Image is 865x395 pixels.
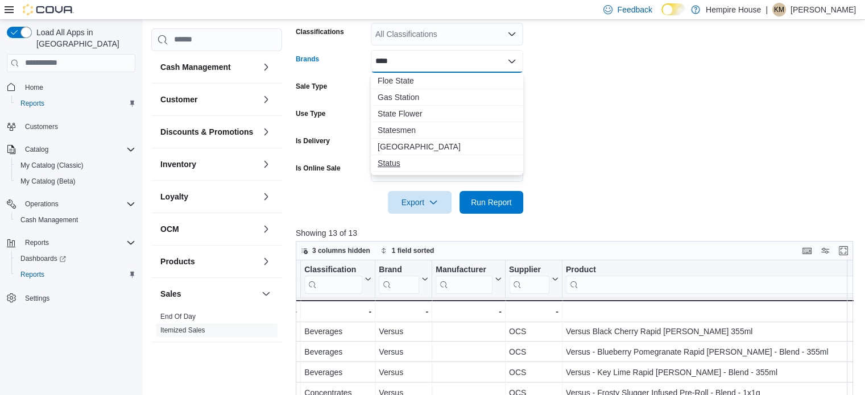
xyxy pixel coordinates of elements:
[32,27,135,49] span: Load All Apps in [GEOGRAPHIC_DATA]
[11,267,140,282] button: Reports
[304,264,371,293] button: Classification
[16,174,80,188] a: My Catalog (Beta)
[371,106,523,122] button: State Flower
[160,326,205,334] a: Itemized Sales
[259,157,273,171] button: Inventory
[160,288,257,300] button: Sales
[20,80,135,94] span: Home
[471,197,512,208] span: Run Report
[16,213,82,227] a: Cash Management
[566,345,865,359] div: Versus - Blueberry Pomegranate Rapid [PERSON_NAME] - Blend - 355ml
[20,81,48,94] a: Home
[566,325,865,338] div: Versus Black Cherry Rapid [PERSON_NAME] 355ml
[379,325,428,338] div: Versus
[509,264,549,293] div: Supplier
[16,97,135,110] span: Reports
[304,325,371,338] div: Beverages
[509,264,558,293] button: Supplier
[509,345,558,359] div: OCS
[371,139,523,155] button: Station House
[509,264,549,275] div: Supplier
[706,3,761,16] p: Hempire House
[388,191,452,214] button: Export
[2,79,140,95] button: Home
[160,61,257,73] button: Cash Management
[371,155,523,172] button: Status
[20,119,135,134] span: Customers
[436,264,502,293] button: Manufacturer
[160,191,257,202] button: Loyalty
[259,255,273,268] button: Products
[160,159,196,170] h3: Inventory
[395,191,445,214] span: Export
[790,3,856,16] p: [PERSON_NAME]
[160,126,253,138] h3: Discounts & Promotions
[16,174,135,188] span: My Catalog (Beta)
[661,3,685,15] input: Dark Mode
[566,365,865,379] div: Versus - Key Lime Rapid [PERSON_NAME] - Blend - 355ml
[379,365,428,379] div: Versus
[160,61,231,73] h3: Cash Management
[436,264,492,293] div: Manufacturer
[392,246,434,255] span: 1 field sorted
[378,75,516,86] span: Floe State
[259,60,273,74] button: Cash Management
[378,92,516,103] span: Gas Station
[16,268,49,281] a: Reports
[617,4,652,15] span: Feedback
[296,27,344,36] label: Classifications
[160,326,205,335] span: Itemized Sales
[378,157,516,169] span: Status
[296,109,325,118] label: Use Type
[25,294,49,303] span: Settings
[227,305,297,318] div: -
[379,264,419,275] div: Brand
[20,270,44,279] span: Reports
[20,197,63,211] button: Operations
[160,223,179,235] h3: OCM
[566,264,856,293] div: Product
[259,222,273,236] button: OCM
[566,305,865,318] div: -
[371,122,523,139] button: Statesmen
[296,82,327,91] label: Sale Type
[800,244,814,257] button: Keyboard shortcuts
[227,365,297,379] div: Beverages
[160,313,196,321] a: End Of Day
[16,97,49,110] a: Reports
[16,252,71,265] a: Dashboards
[160,126,257,138] button: Discounts & Promotions
[11,157,140,173] button: My Catalog (Classic)
[371,73,523,89] button: Floe State
[509,365,558,379] div: OCS
[11,95,140,111] button: Reports
[509,305,558,318] div: -
[20,254,66,263] span: Dashboards
[160,288,181,300] h3: Sales
[2,289,140,306] button: Settings
[507,57,516,66] button: Close list of options
[20,236,135,250] span: Reports
[160,223,257,235] button: OCM
[379,264,419,293] div: Brand
[566,264,865,293] button: Product
[2,118,140,135] button: Customers
[259,190,273,203] button: Loyalty
[774,3,784,16] span: KM
[376,244,439,257] button: 1 field sorted
[25,199,59,209] span: Operations
[20,292,54,305] a: Settings
[20,143,53,156] button: Catalog
[16,213,135,227] span: Cash Management
[379,264,428,293] button: Brand
[304,345,371,359] div: Beverages
[20,99,44,108] span: Reports
[20,120,63,134] a: Customers
[25,238,49,247] span: Reports
[227,325,297,338] div: Beverages
[259,93,273,106] button: Customer
[227,345,297,359] div: Beverages
[25,83,43,92] span: Home
[2,235,140,251] button: Reports
[20,177,76,186] span: My Catalog (Beta)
